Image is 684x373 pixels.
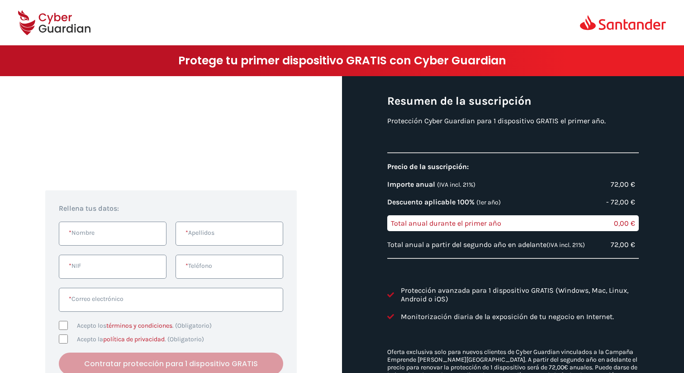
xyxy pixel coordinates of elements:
[103,335,165,343] a: política de privacidad
[387,94,639,107] h3: Resumen de la suscripción
[606,198,635,206] p: - 72,00 €
[401,312,639,321] p: Monitorización diaria de la exposición de tu negocio en Internet.
[45,138,297,164] p: Gracias a la puedes contratar Cyber Guardian para proteger 1 dispositivo GRATIS el primer año.
[437,181,475,189] span: (IVA incl. 21%)
[611,180,635,189] p: 72,00 €
[176,255,283,279] input: Introduce un número de teléfono válido.
[387,180,435,189] strong: Importe anual
[387,198,475,206] strong: Descuento aplicable 100%
[45,94,297,129] h1: Crea tu negocio y hazlo crecer sin olvidar su protección
[59,204,283,213] h4: Rellena tus datos:
[391,219,501,228] p: Total anual durante el primer año
[387,240,585,249] p: Total anual a partir del segundo año en adelante
[546,241,585,249] span: (IVA incl. 21%)
[45,173,297,181] p: ¡Aprovecha esta oportunidad!
[387,162,639,171] h4: Precio de la suscripción:
[611,240,635,249] p: 72,00 €
[56,138,254,155] strong: Campaña Emprende [PERSON_NAME][GEOGRAPHIC_DATA]
[614,219,635,228] p: 0,00 €
[387,116,639,125] p: Protección Cyber Guardian para 1 dispositivo GRATIS el primer año.
[106,322,172,329] a: términos y condiciones
[77,322,283,329] label: Acepto los . (Obligatorio)
[476,199,501,206] span: (1er año)
[77,335,283,343] label: Acepto la . (Obligatorio)
[401,286,639,303] p: Protección avanzada para 1 dispositivo GRATIS (Windows, Mac, Linux, Android o iOS)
